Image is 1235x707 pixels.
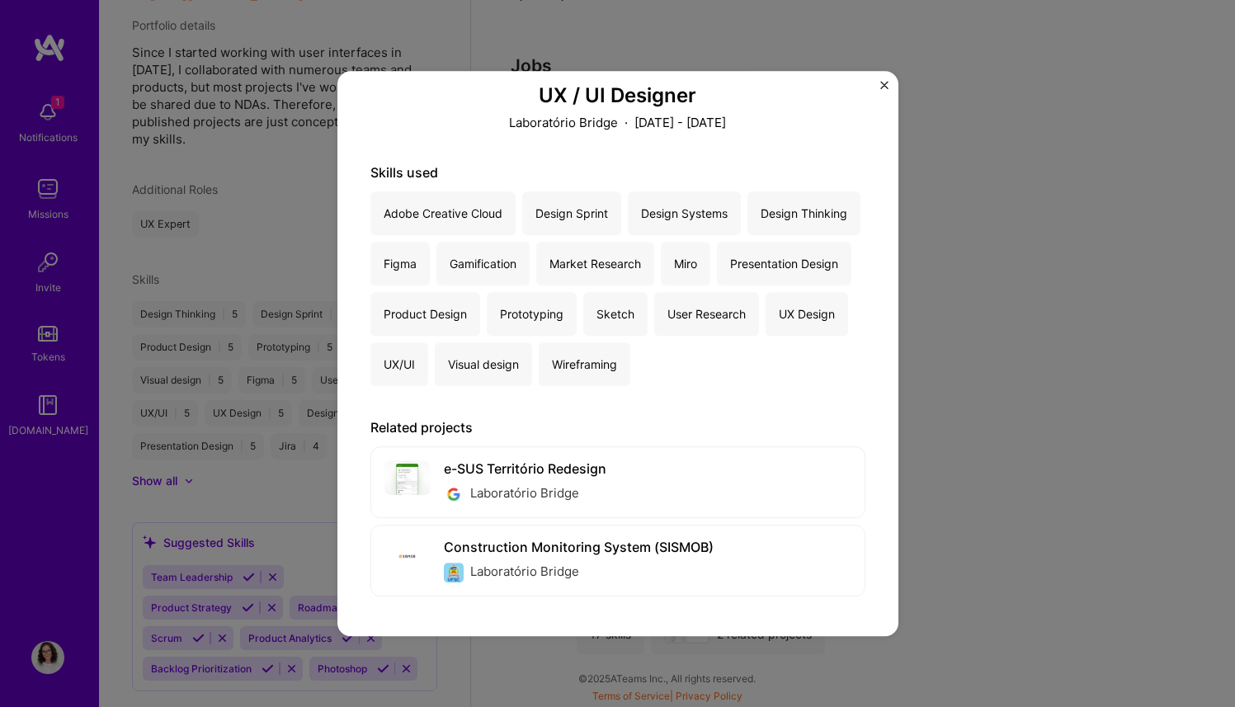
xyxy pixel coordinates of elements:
img: Company logo [444,485,464,505]
div: Design Systems [628,192,741,236]
div: Market Research [536,243,654,286]
div: Visual design [435,343,532,387]
div: UX/UI [370,343,428,387]
div: Laboratório Bridge [470,485,579,505]
div: Gamification [436,243,530,286]
div: UX Design [766,293,848,337]
div: e-SUS Território Redesign [444,461,606,478]
div: Prototyping [487,293,577,337]
div: User Research [654,293,759,337]
img: Company logo [444,563,464,583]
div: Laboratório Bridge [470,563,579,583]
div: Figma [370,243,430,286]
p: [DATE] - [DATE] [634,115,726,132]
div: Presentation Design [717,243,851,286]
p: Laboratório Bridge [509,115,618,132]
div: Related projects [370,420,865,437]
div: Design Thinking [747,192,860,236]
img: project cover [384,461,431,496]
div: Wireframing [539,343,630,387]
div: Design Sprint [522,192,621,236]
button: Close [880,81,889,98]
h3: UX / UI Designer [370,84,865,108]
span: · [625,115,628,132]
div: Construction Monitoring System (SISMOB) [444,540,714,557]
img: project cover [384,540,431,574]
div: Miro [661,243,710,286]
div: Product Design [370,293,480,337]
div: Sketch [583,293,648,337]
div: Adobe Creative Cloud [370,192,516,236]
div: Skills used [370,165,865,182]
